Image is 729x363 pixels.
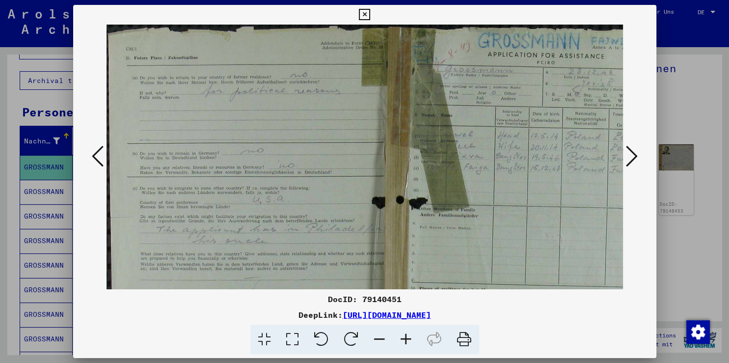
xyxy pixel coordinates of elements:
[343,310,431,320] a: [URL][DOMAIN_NAME]
[73,309,656,321] div: DeepLink:
[686,320,709,343] div: Zustimmung ändern
[73,293,656,305] div: DocID: 79140451
[686,320,710,344] img: Zustimmung ändern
